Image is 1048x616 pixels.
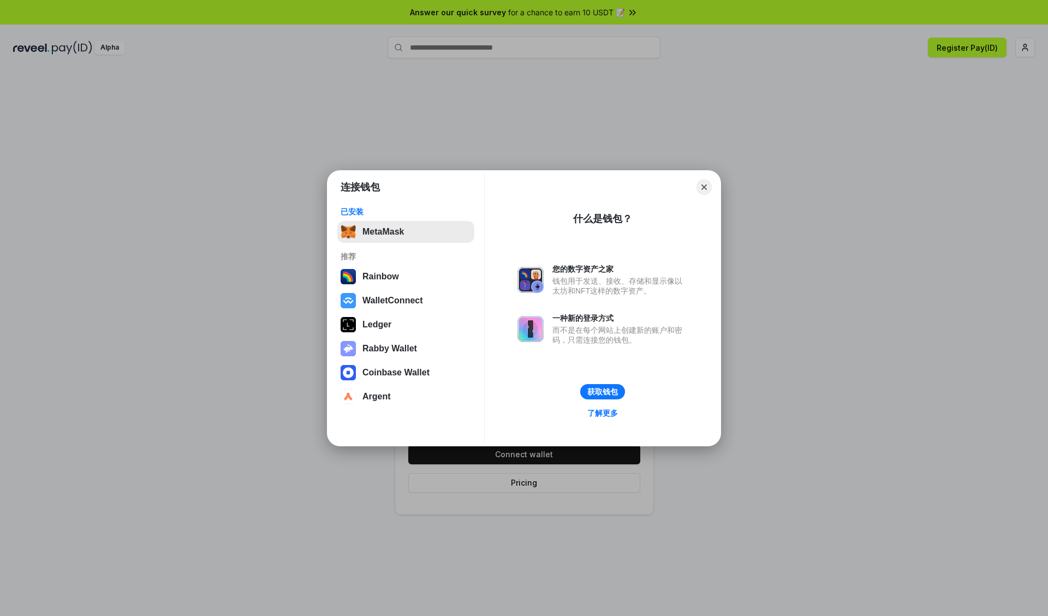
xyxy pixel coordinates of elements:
[580,384,625,399] button: 获取钱包
[341,252,471,261] div: 推荐
[337,386,474,408] button: Argent
[341,365,356,380] img: svg+xml,%3Csvg%20width%3D%2228%22%20height%3D%2228%22%20viewBox%3D%220%200%2028%2028%22%20fill%3D...
[362,272,399,282] div: Rainbow
[552,325,688,345] div: 而不是在每个网站上创建新的账户和密码，只需连接您的钱包。
[341,317,356,332] img: svg+xml,%3Csvg%20xmlns%3D%22http%3A%2F%2Fwww.w3.org%2F2000%2Fsvg%22%20width%3D%2228%22%20height%3...
[341,181,380,194] h1: 连接钱包
[337,338,474,360] button: Rabby Wallet
[362,227,404,237] div: MetaMask
[573,212,632,225] div: 什么是钱包？
[337,362,474,384] button: Coinbase Wallet
[337,266,474,288] button: Rainbow
[341,389,356,404] img: svg+xml,%3Csvg%20width%3D%2228%22%20height%3D%2228%22%20viewBox%3D%220%200%2028%2028%22%20fill%3D...
[552,264,688,274] div: 您的数字资产之家
[552,276,688,296] div: 钱包用于发送、接收、存储和显示像以太坊和NFT这样的数字资产。
[587,387,618,397] div: 获取钱包
[341,269,356,284] img: svg+xml,%3Csvg%20width%3D%22120%22%20height%3D%22120%22%20viewBox%3D%220%200%20120%20120%22%20fil...
[341,293,356,308] img: svg+xml,%3Csvg%20width%3D%2228%22%20height%3D%2228%22%20viewBox%3D%220%200%2028%2028%22%20fill%3D...
[581,406,624,420] a: 了解更多
[341,224,356,240] img: svg+xml,%3Csvg%20fill%3D%22none%22%20height%3D%2233%22%20viewBox%3D%220%200%2035%2033%22%20width%...
[337,314,474,336] button: Ledger
[362,296,423,306] div: WalletConnect
[341,341,356,356] img: svg+xml,%3Csvg%20xmlns%3D%22http%3A%2F%2Fwww.w3.org%2F2000%2Fsvg%22%20fill%3D%22none%22%20viewBox...
[517,267,544,293] img: svg+xml,%3Csvg%20xmlns%3D%22http%3A%2F%2Fwww.w3.org%2F2000%2Fsvg%22%20fill%3D%22none%22%20viewBox...
[341,207,471,217] div: 已安装
[362,320,391,330] div: Ledger
[552,313,688,323] div: 一种新的登录方式
[337,290,474,312] button: WalletConnect
[337,221,474,243] button: MetaMask
[362,392,391,402] div: Argent
[362,368,430,378] div: Coinbase Wallet
[696,180,712,195] button: Close
[362,344,417,354] div: Rabby Wallet
[517,316,544,342] img: svg+xml,%3Csvg%20xmlns%3D%22http%3A%2F%2Fwww.w3.org%2F2000%2Fsvg%22%20fill%3D%22none%22%20viewBox...
[587,408,618,418] div: 了解更多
